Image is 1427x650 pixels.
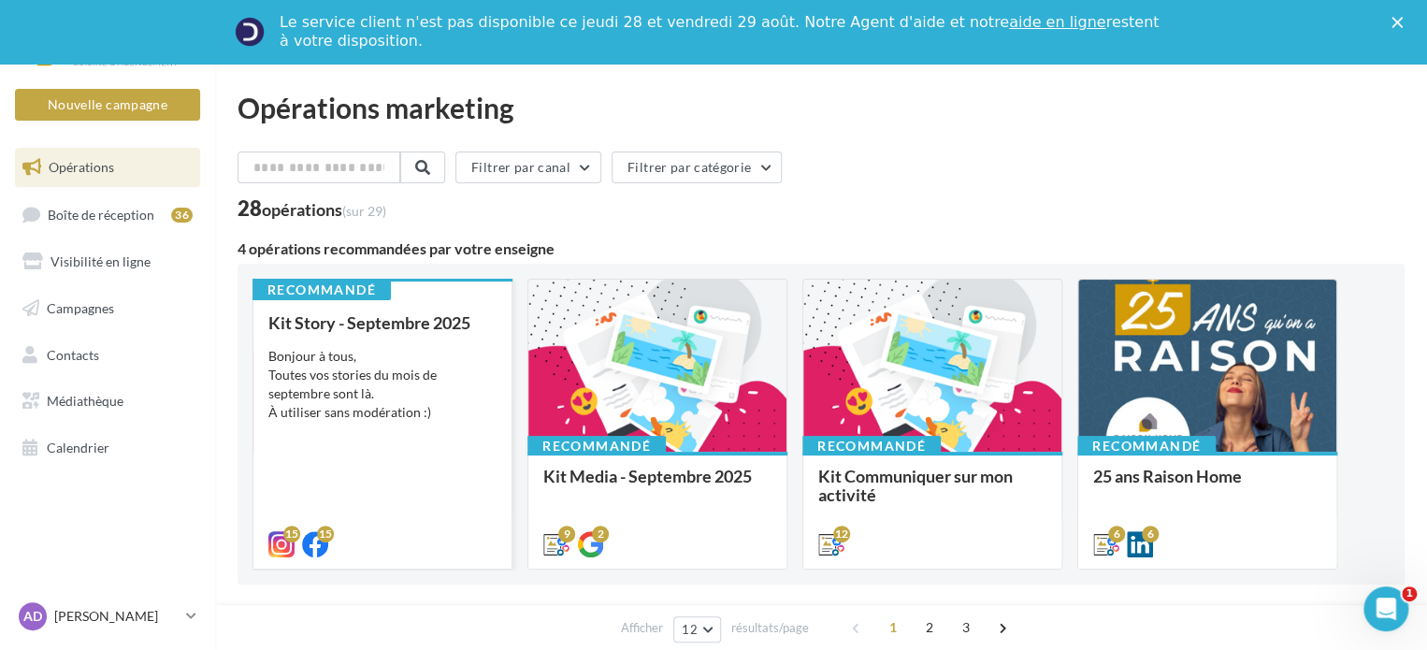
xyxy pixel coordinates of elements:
div: 28 [238,198,386,219]
span: 12 [682,622,698,637]
a: Contacts [11,336,204,375]
span: Afficher [621,619,663,637]
span: Contacts [47,346,99,362]
div: 15 [283,526,300,542]
a: Opérations [11,148,204,187]
div: 36 [171,208,193,223]
div: 6 [1108,526,1125,542]
span: 25 ans Raison Home [1093,466,1242,486]
button: 12 [673,616,721,643]
div: Recommandé [527,436,666,456]
span: Campagnes [47,300,114,316]
a: AD [PERSON_NAME] [15,599,200,634]
div: 9 [558,526,575,542]
div: Recommandé [1077,436,1216,456]
button: Nouvelle campagne [15,89,200,121]
button: Filtrer par catégorie [612,152,782,183]
span: 3 [951,613,981,643]
div: 12 [833,526,850,542]
span: Calendrier [47,440,109,455]
a: Boîte de réception36 [11,195,204,235]
div: opérations [262,201,386,218]
span: Kit Media - Septembre 2025 [543,466,752,486]
a: Visibilité en ligne [11,242,204,282]
a: Calendrier [11,428,204,468]
button: Filtrer par canal [455,152,601,183]
img: Profile image for Service-Client [235,17,265,47]
span: 2 [915,613,944,643]
span: Médiathèque [47,393,123,409]
iframe: Intercom live chat [1363,586,1408,631]
span: (sur 29) [342,203,386,219]
span: Boîte de réception [48,206,154,222]
span: Visibilité en ligne [50,253,151,269]
div: Fermer [1391,17,1410,28]
a: Campagnes [11,289,204,328]
div: 4 opérations recommandées par votre enseigne [238,241,1405,256]
div: Recommandé [252,280,391,300]
div: Le service client n'est pas disponible ce jeudi 28 et vendredi 29 août. Notre Agent d'aide et not... [280,13,1162,51]
span: résultats/page [731,619,809,637]
span: Kit Story - Septembre 2025 [268,312,470,333]
div: Opérations marketing [238,94,1405,122]
p: [PERSON_NAME] [54,607,179,626]
a: aide en ligne [1009,13,1105,31]
div: 2 [592,526,609,542]
span: 1 [878,613,908,643]
div: Recommandé [802,436,941,456]
span: 1 [1402,586,1417,601]
span: Kit Communiquer sur mon activité [818,466,1013,505]
span: Opérations [49,159,114,175]
div: 15 [317,526,334,542]
span: AD [23,607,42,626]
a: Médiathèque [11,382,204,421]
div: 6 [1142,526,1159,542]
div: Bonjour à tous, Toutes vos stories du mois de septembre sont là. À utiliser sans modération :) [268,347,497,422]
